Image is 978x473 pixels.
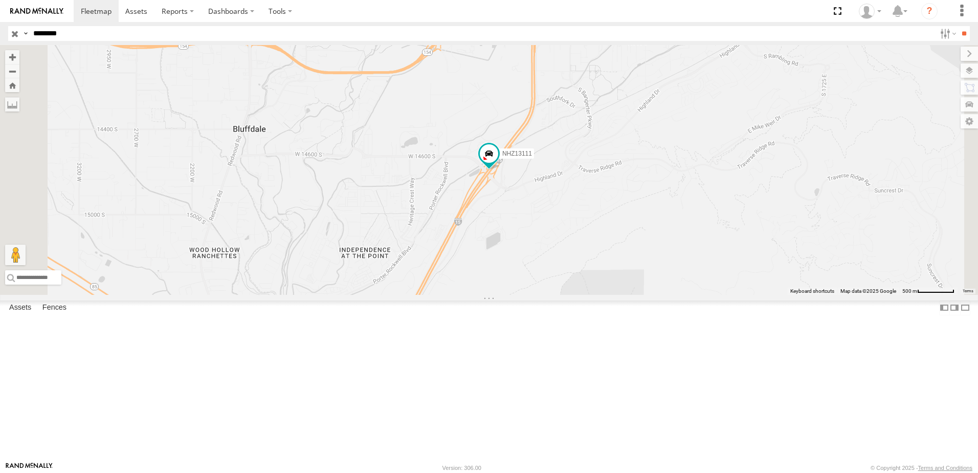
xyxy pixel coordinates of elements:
button: Zoom in [5,50,19,64]
label: Map Settings [961,114,978,128]
a: Terms and Conditions [918,465,972,471]
img: rand-logo.svg [10,8,63,15]
span: NHZ13111 [502,150,532,157]
label: Assets [4,300,36,315]
button: Keyboard shortcuts [790,288,834,295]
label: Hide Summary Table [960,300,970,315]
label: Fences [37,300,72,315]
span: 500 m [902,288,917,294]
button: Zoom Home [5,78,19,92]
button: Zoom out [5,64,19,78]
a: Terms (opens in new tab) [963,289,973,293]
label: Dock Summary Table to the Right [949,300,960,315]
label: Search Filter Options [936,26,958,41]
div: Zulema McIntosch [855,4,885,19]
span: Map data ©2025 Google [840,288,896,294]
label: Measure [5,97,19,112]
label: Search Query [21,26,30,41]
div: Version: 306.00 [442,465,481,471]
div: © Copyright 2025 - [871,465,972,471]
button: Map Scale: 500 m per 69 pixels [899,288,958,295]
label: Dock Summary Table to the Left [939,300,949,315]
a: Visit our Website [6,463,53,473]
button: Drag Pegman onto the map to open Street View [5,245,26,265]
i: ? [921,3,938,19]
